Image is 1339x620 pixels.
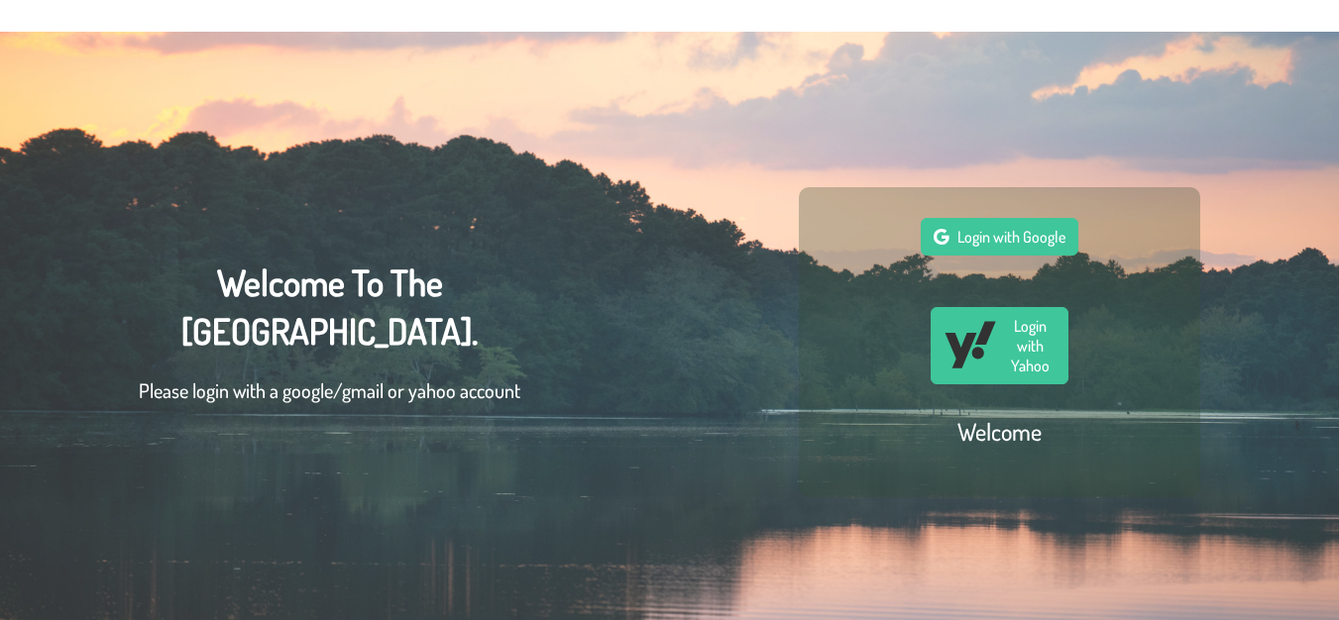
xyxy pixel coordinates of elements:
button: Login with Yahoo [931,307,1068,384]
span: Login with Google [957,227,1065,247]
button: Login with Google [921,218,1078,256]
h2: Welcome [957,416,1042,447]
p: Please login with a google/gmail or yahoo account [139,375,520,405]
div: Welcome To The [GEOGRAPHIC_DATA]. [139,258,520,425]
span: Login with Yahoo [1005,316,1056,375]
